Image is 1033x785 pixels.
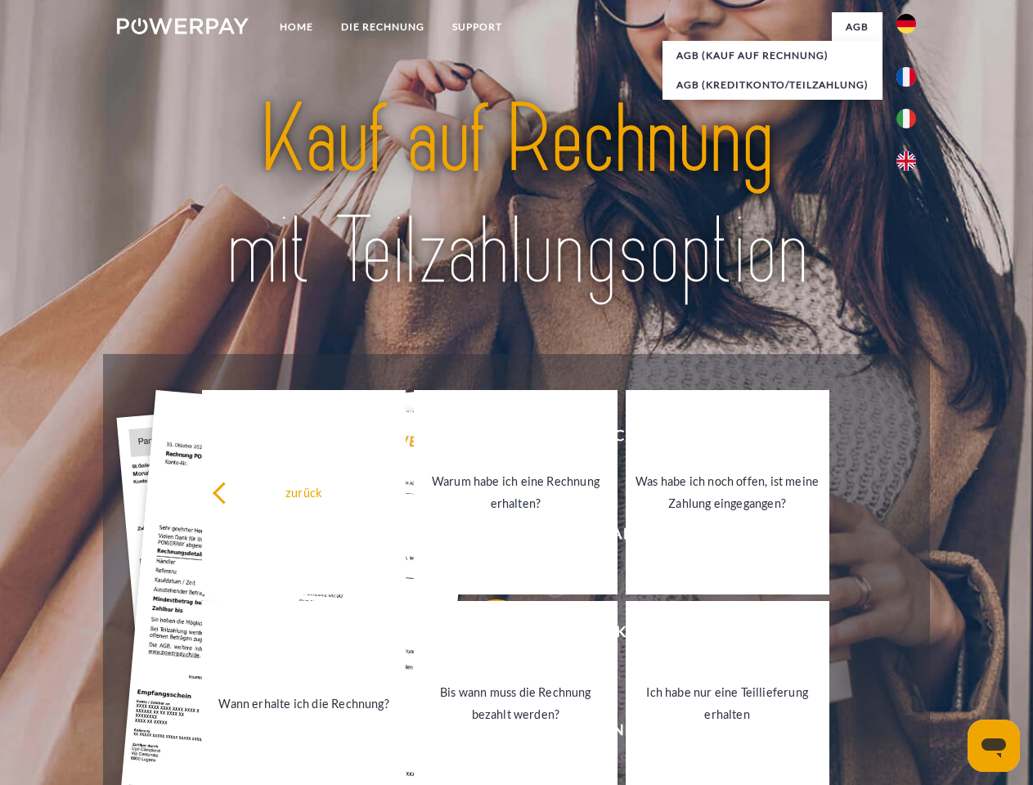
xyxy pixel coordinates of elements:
img: logo-powerpay-white.svg [117,18,249,34]
a: SUPPORT [438,12,516,42]
img: de [896,14,916,34]
a: AGB (Kauf auf Rechnung) [662,41,883,70]
a: AGB (Kreditkonto/Teilzahlung) [662,70,883,100]
div: Bis wann muss die Rechnung bezahlt werden? [424,681,608,725]
a: Home [266,12,327,42]
div: Was habe ich noch offen, ist meine Zahlung eingegangen? [636,470,820,514]
img: fr [896,67,916,87]
img: title-powerpay_de.svg [156,78,877,313]
div: Warum habe ich eine Rechnung erhalten? [424,470,608,514]
a: agb [832,12,883,42]
a: DIE RECHNUNG [327,12,438,42]
iframe: Schaltfläche zum Öffnen des Messaging-Fensters [968,720,1020,772]
div: Ich habe nur eine Teillieferung erhalten [636,681,820,725]
img: it [896,109,916,128]
img: en [896,151,916,171]
div: zurück [212,481,396,503]
a: Was habe ich noch offen, ist meine Zahlung eingegangen? [626,390,829,594]
div: Wann erhalte ich die Rechnung? [212,692,396,714]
